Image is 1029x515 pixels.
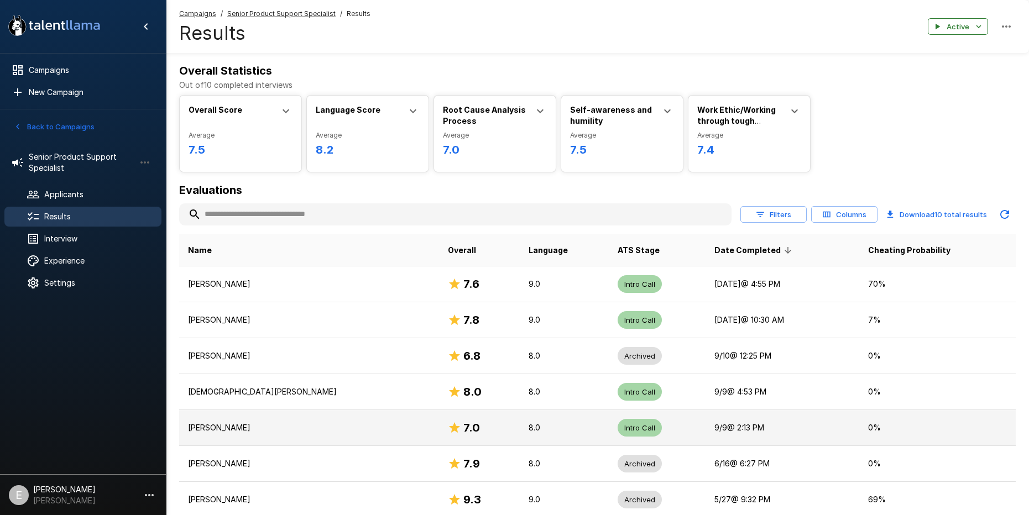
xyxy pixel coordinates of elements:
[697,130,801,141] span: Average
[463,491,481,508] h6: 9.3
[188,278,430,290] p: [PERSON_NAME]
[188,244,212,257] span: Name
[316,141,420,159] h6: 8.2
[188,314,430,325] p: [PERSON_NAME]
[706,410,859,446] td: 9/9 @ 2:13 PM
[740,206,807,223] button: Filters
[570,141,674,159] h6: 7.5
[463,347,480,365] h6: 6.8
[463,275,479,293] h6: 7.6
[529,350,600,361] p: 8.0
[868,386,1007,397] p: 0 %
[868,278,1007,290] p: 70 %
[347,8,370,19] span: Results
[618,387,662,397] span: Intro Call
[618,244,660,257] span: ATS Stage
[868,458,1007,469] p: 0 %
[340,8,342,19] span: /
[463,311,479,329] h6: 7.8
[529,278,600,290] p: 9.0
[618,279,662,290] span: Intro Call
[188,458,430,469] p: [PERSON_NAME]
[221,8,223,19] span: /
[443,130,547,141] span: Average
[529,386,600,397] p: 8.0
[189,105,242,114] b: Overall Score
[868,494,1007,505] p: 69 %
[443,105,526,125] b: Root Cause Analysis Process
[529,494,600,505] p: 9.0
[188,422,430,433] p: [PERSON_NAME]
[618,495,662,505] span: Archived
[189,130,292,141] span: Average
[463,455,480,472] h6: 7.9
[697,141,801,159] h6: 7.4
[618,423,662,433] span: Intro Call
[882,203,991,225] button: Download10 total results
[570,105,652,125] b: Self-awareness and humility
[706,446,859,482] td: 6/16 @ 6:27 PM
[706,302,859,338] td: [DATE] @ 10:30 AM
[529,458,600,469] p: 8.0
[697,105,776,136] b: Work Ethic/Working through tough situations
[179,22,370,45] h4: Results
[618,459,662,469] span: Archived
[868,314,1007,325] p: 7 %
[179,80,1016,91] p: Out of 10 completed interviews
[529,244,568,257] span: Language
[994,203,1016,225] button: Updated Today - 1:22 PM
[463,419,480,437] h6: 7.0
[618,351,662,361] span: Archived
[706,374,859,410] td: 9/9 @ 4:53 PM
[706,266,859,302] td: [DATE] @ 4:55 PM
[227,9,336,18] u: Senior Product Support Specialist
[868,350,1007,361] p: 0 %
[179,183,242,197] b: Evaluations
[868,244,950,257] span: Cheating Probability
[868,422,1007,433] p: 0 %
[811,206,877,223] button: Columns
[179,64,272,77] b: Overall Statistics
[714,244,795,257] span: Date Completed
[570,130,674,141] span: Average
[443,141,547,159] h6: 7.0
[529,422,600,433] p: 8.0
[706,338,859,374] td: 9/10 @ 12:25 PM
[316,105,380,114] b: Language Score
[448,244,476,257] span: Overall
[188,350,430,361] p: [PERSON_NAME]
[928,18,988,35] button: Active
[179,9,216,18] u: Campaigns
[529,314,600,325] p: 9.0
[463,383,482,401] h6: 8.0
[618,315,662,325] span: Intro Call
[189,141,292,159] h6: 7.5
[188,386,430,397] p: [DEMOGRAPHIC_DATA][PERSON_NAME]
[316,130,420,141] span: Average
[188,494,430,505] p: [PERSON_NAME]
